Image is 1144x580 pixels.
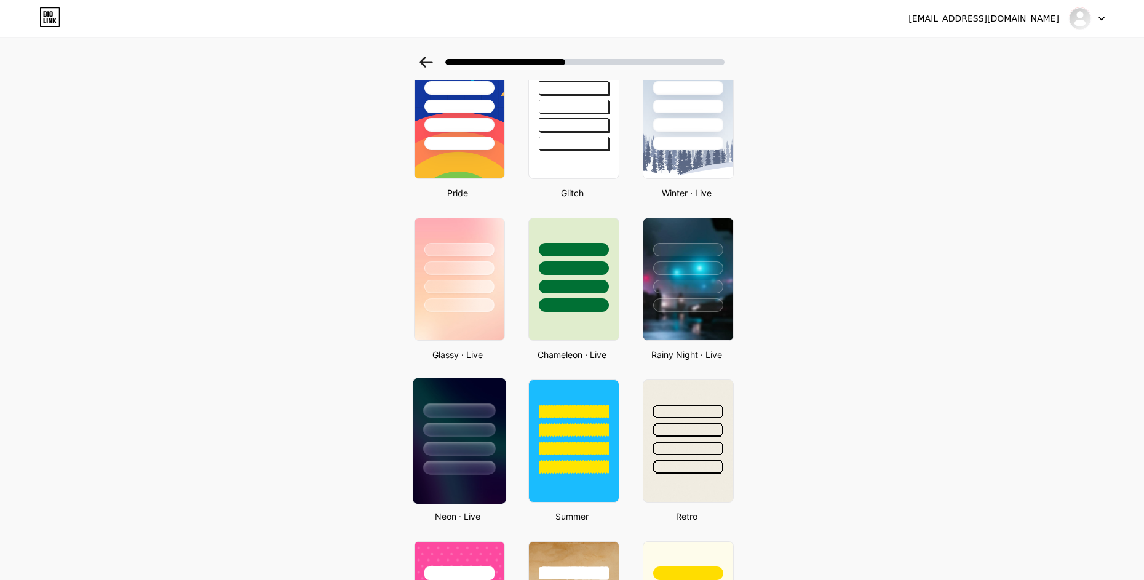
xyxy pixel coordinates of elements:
div: Rainy Night · Live [639,348,734,361]
div: Winter · Live [639,186,734,199]
div: Pride [410,186,505,199]
div: [EMAIL_ADDRESS][DOMAIN_NAME] [908,12,1059,25]
img: neon.jpg [413,378,506,504]
div: Neon · Live [410,510,505,523]
div: Chameleon · Live [525,348,619,361]
div: Summer [525,510,619,523]
img: sneztrading [1068,7,1092,30]
div: Glassy · Live [410,348,505,361]
div: Retro [639,510,734,523]
div: Glitch [525,186,619,199]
